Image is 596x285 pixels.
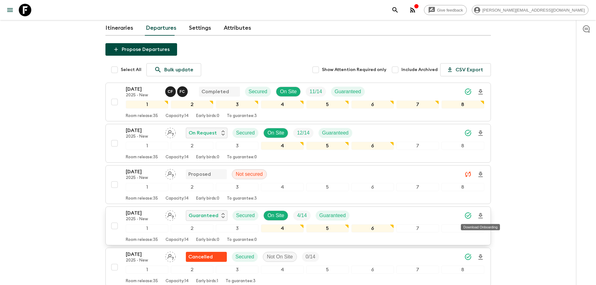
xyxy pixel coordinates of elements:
[232,128,259,138] div: Secured
[165,212,176,217] span: Assign pack leader
[126,251,160,258] p: [DATE]
[267,129,284,137] p: On Site
[201,88,229,95] p: Completed
[216,100,258,109] div: 3
[293,211,310,221] div: Trip Fill
[126,279,158,284] p: Room release: 35
[166,279,189,284] p: Capacity: 14
[171,224,213,232] div: 2
[261,224,303,232] div: 4
[396,224,439,232] div: 7
[477,253,484,261] svg: Download Onboarding
[434,8,466,13] span: Give feedback
[105,124,491,163] button: [DATE]2025 - NewAssign pack leaderOn RequestSecuredOn SiteTrip FillGuaranteed12345678Room release...
[396,142,439,150] div: 7
[224,21,251,36] a: Attributes
[105,206,491,245] button: [DATE]2025 - NewAssign pack leaderGuaranteedSecuredOn SiteTrip FillGuaranteed12345678Room release...
[477,130,484,137] svg: Download Onboarding
[276,87,301,97] div: On Site
[396,266,439,274] div: 7
[322,67,386,73] span: Show Attention Required only
[216,266,258,274] div: 3
[263,211,288,221] div: On Site
[389,4,401,16] button: search adventures
[227,114,257,119] p: To guarantee: 3
[461,224,500,230] div: Download Onboarding
[126,258,160,263] p: 2025 - New
[196,114,219,119] p: Early birds: 0
[126,196,158,201] p: Room release: 35
[216,224,258,232] div: 3
[126,142,168,150] div: 1
[441,224,484,232] div: 8
[236,212,255,219] p: Secured
[126,85,160,93] p: [DATE]
[146,63,201,76] a: Bulk update
[306,87,326,97] div: Trip Fill
[121,67,141,73] span: Select All
[306,142,349,150] div: 5
[263,252,297,262] div: Not On Site
[441,100,484,109] div: 8
[126,237,158,242] p: Room release: 35
[126,168,160,176] p: [DATE]
[171,142,213,150] div: 2
[297,129,309,137] p: 12 / 14
[477,88,484,96] svg: Download Onboarding
[186,252,227,262] div: Flash Pack cancellation
[424,5,467,15] a: Give feedback
[261,142,303,150] div: 4
[164,66,193,74] p: Bulk update
[166,237,189,242] p: Capacity: 14
[126,134,160,139] p: 2025 - New
[280,88,297,95] p: On Site
[441,183,484,191] div: 8
[171,266,213,274] div: 2
[126,217,160,222] p: 2025 - New
[105,165,491,204] button: [DATE]2025 - NewAssign pack leaderProposedNot secured12345678Room release:35Capacity:14Early bird...
[126,176,160,181] p: 2025 - New
[464,170,472,178] svg: Unable to sync - Check prices and secured
[189,21,211,36] a: Settings
[227,155,257,160] p: To guarantee: 0
[441,142,484,150] div: 8
[267,212,284,219] p: On Site
[196,155,219,160] p: Early birds: 0
[464,88,472,95] svg: Synced Successfully
[236,170,263,178] p: Not secured
[477,212,484,220] svg: Download Onboarding
[227,237,257,242] p: To guarantee: 0
[196,196,219,201] p: Early birds: 0
[126,93,160,98] p: 2025 - New
[306,266,349,274] div: 5
[126,155,158,160] p: Room release: 35
[189,129,217,137] p: On Request
[440,63,491,76] button: CSV Export
[105,83,491,121] button: [DATE]2025 - NewClarissa Fusco, Felipe CavalcantiCompletedSecuredOn SiteTrip FillGuaranteed123456...
[319,212,346,219] p: Guaranteed
[335,88,361,95] p: Guaranteed
[464,129,472,137] svg: Synced Successfully
[165,253,176,258] span: Assign pack leader
[188,253,213,261] p: Cancelled
[306,253,315,261] p: 0 / 14
[126,183,168,191] div: 1
[126,224,168,232] div: 1
[249,88,267,95] p: Secured
[302,252,319,262] div: Trip Fill
[351,142,394,150] div: 6
[261,100,303,109] div: 4
[165,130,176,135] span: Assign pack leader
[126,266,168,274] div: 1
[105,43,177,56] button: Propose Departures
[188,170,211,178] p: Proposed
[306,224,349,232] div: 5
[196,237,219,242] p: Early birds: 0
[126,209,160,217] p: [DATE]
[351,183,394,191] div: 6
[196,279,218,284] p: Early birds: 1
[165,88,189,93] span: Clarissa Fusco, Felipe Cavalcanti
[297,212,307,219] p: 4 / 14
[267,253,293,261] p: Not On Site
[232,211,259,221] div: Secured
